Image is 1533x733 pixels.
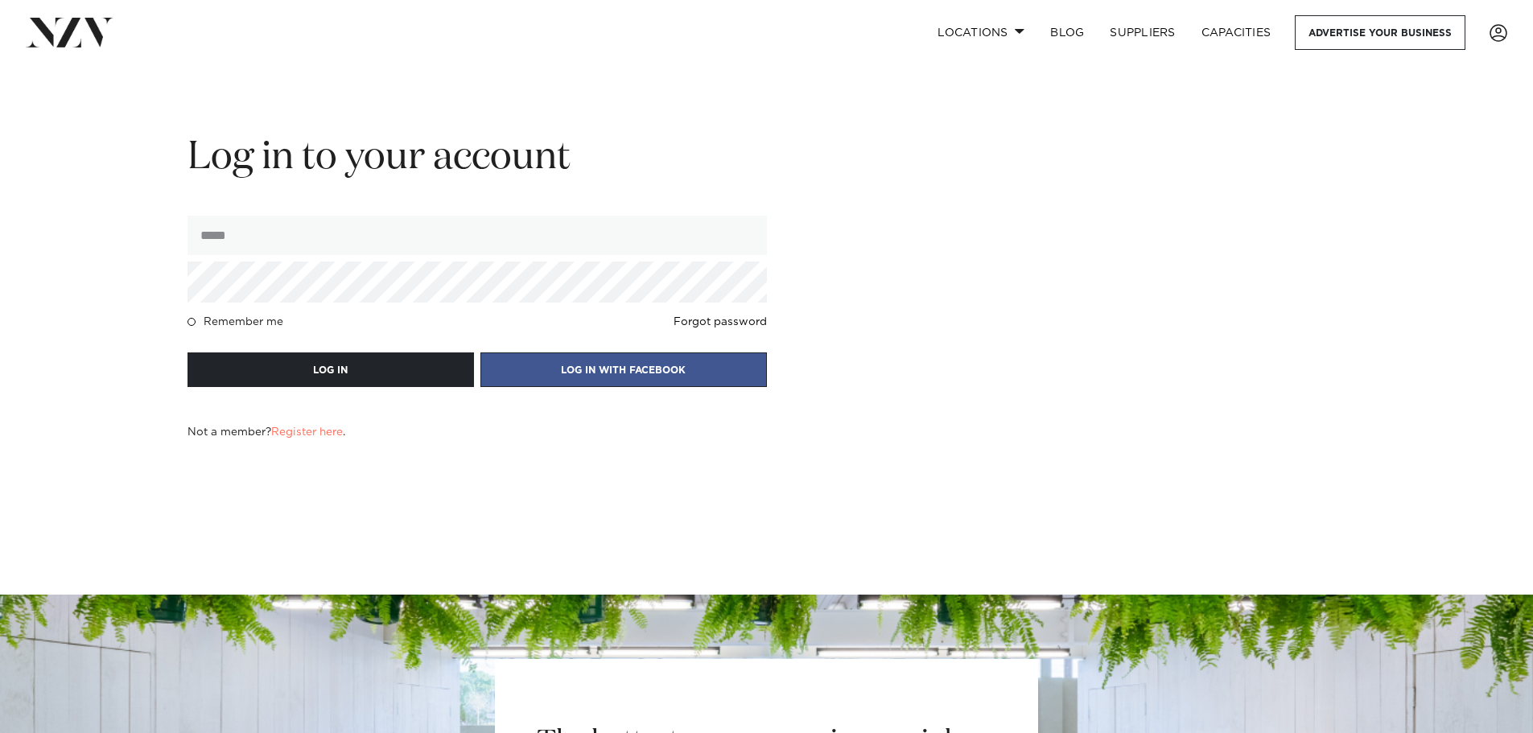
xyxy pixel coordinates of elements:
h2: Log in to your account [188,133,767,183]
h4: Remember me [204,315,283,328]
button: LOG IN [188,352,474,387]
img: nzv-logo.png [26,18,113,47]
a: LOG IN WITH FACEBOOK [480,362,767,377]
a: Capacities [1189,15,1284,50]
a: Register here [271,426,343,438]
a: BLOG [1037,15,1097,50]
a: Locations [925,15,1037,50]
button: LOG IN WITH FACEBOOK [480,352,767,387]
a: Forgot password [674,315,767,328]
a: Advertise your business [1295,15,1465,50]
a: SUPPLIERS [1097,15,1188,50]
h4: Not a member? . [188,426,345,439]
